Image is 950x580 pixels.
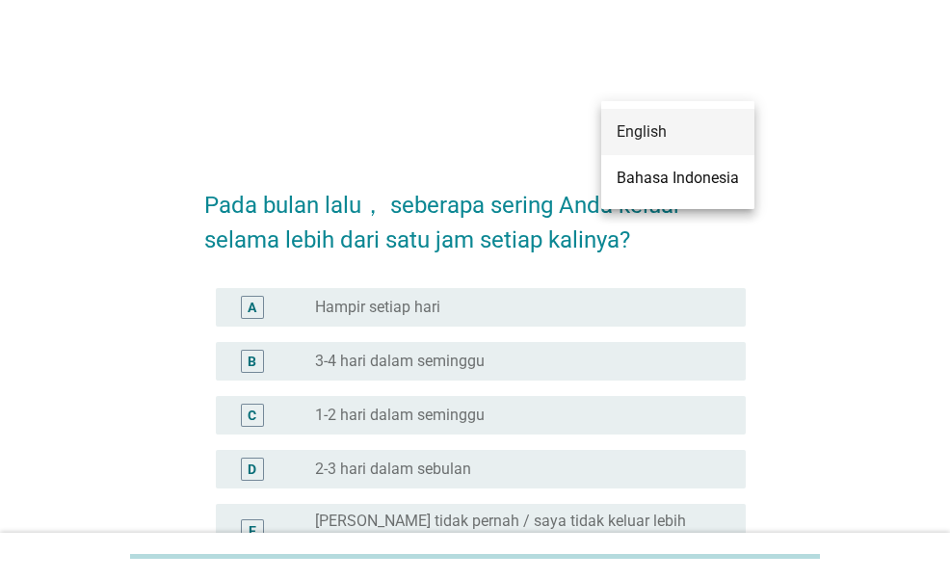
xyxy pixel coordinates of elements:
div: D [248,459,256,479]
div: English [617,120,739,144]
label: [PERSON_NAME] tidak pernah / saya tidak keluar lebih dari 1 jam pada suatu waktu [315,512,715,550]
label: Hampir setiap hari [315,298,440,317]
div: B [248,351,256,371]
h2: Pada bulan lalu， seberapa sering Anda keluar selama lebih dari satu jam setiap kalinya? [204,169,745,257]
div: Bahasa Indonesia [617,167,739,190]
div: A [248,297,256,317]
label: 2-3 hari dalam sebulan [315,460,471,479]
label: 3-4 hari dalam seminggu [315,352,485,371]
label: 1-2 hari dalam seminggu [315,406,485,425]
div: C [248,405,256,425]
div: E [249,520,256,540]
